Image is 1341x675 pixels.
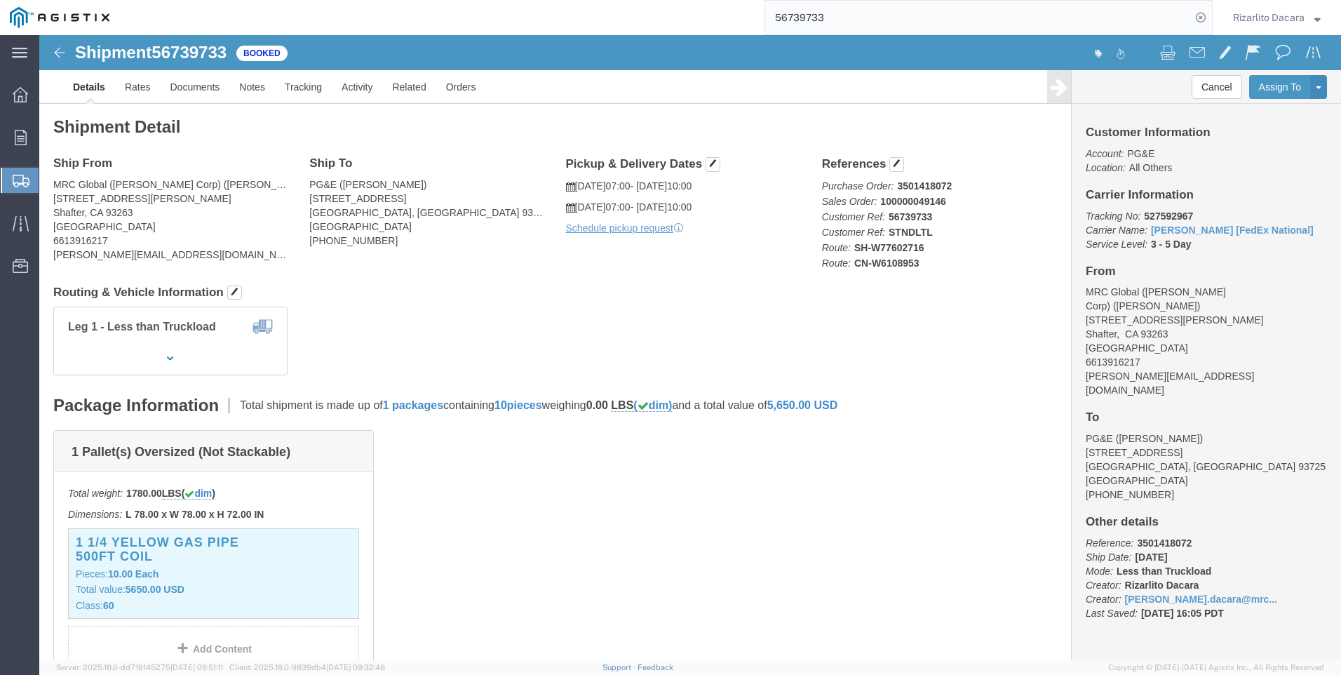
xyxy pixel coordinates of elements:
[10,7,109,28] img: logo
[1108,662,1324,674] span: Copyright © [DATE]-[DATE] Agistix Inc., All Rights Reserved
[638,663,673,671] a: Feedback
[170,663,223,671] span: [DATE] 09:51:11
[1233,10,1305,25] span: Rizarlito Dacara
[602,663,638,671] a: Support
[1232,9,1321,26] button: Rizarlito Dacara
[326,663,385,671] span: [DATE] 09:32:48
[229,663,385,671] span: Client: 2025.18.0-9839db4
[39,35,1341,660] iframe: FS Legacy Container
[764,1,1191,34] input: Search for shipment number, reference number
[56,663,223,671] span: Server: 2025.18.0-dd719145275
